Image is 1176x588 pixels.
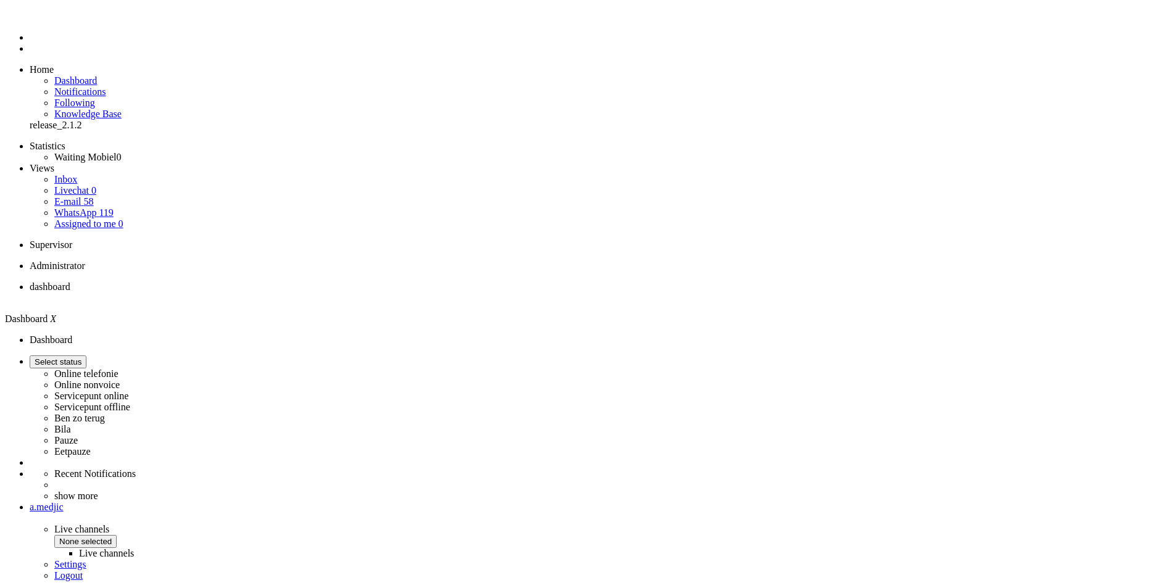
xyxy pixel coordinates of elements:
[50,313,56,324] i: X
[54,196,94,207] a: E-mail 58
[54,570,83,581] a: Logout
[30,281,1171,304] li: Dashboard
[84,196,94,207] span: 58
[5,10,1171,54] ul: Menu
[54,402,130,412] label: Servicepunt offline
[54,109,122,119] span: Knowledge Base
[30,10,51,20] a: Omnidesk
[30,64,1171,75] li: Home menu item
[54,535,117,548] button: None selected
[54,468,1171,479] li: Recent Notifications
[54,207,114,218] a: WhatsApp 119
[30,355,86,368] button: Select status
[54,97,95,108] a: Following
[54,424,71,434] label: Bila
[30,32,1171,43] li: Dashboard menu
[30,43,1171,54] li: Tickets menu
[54,491,98,501] a: show more
[30,334,1171,346] li: Dashboard
[54,368,119,379] label: Online telefonie
[59,537,112,546] span: None selected
[30,163,1171,174] li: Views
[54,559,86,569] a: Settings
[30,292,1171,304] div: Close tab
[99,207,113,218] span: 119
[54,75,97,86] span: Dashboard
[54,185,89,196] span: Livechat
[30,239,1171,251] li: Supervisor
[54,207,96,218] span: WhatsApp
[54,413,105,423] label: Ben zo terug
[54,391,128,401] label: Servicepunt online
[5,64,1171,131] ul: dashboard menu items
[30,260,1171,271] li: Administrator
[30,281,70,292] span: dashboard
[54,86,106,97] span: Notifications
[116,152,121,162] span: 0
[54,379,120,390] label: Online nonvoice
[54,75,97,86] a: Dashboard menu item
[91,185,96,196] span: 0
[30,141,1171,152] li: Statistics
[35,357,81,366] span: Select status
[54,109,122,119] a: Knowledge base
[54,218,123,229] a: Assigned to me 0
[79,548,134,558] label: Live channels
[54,152,121,162] a: Waiting Mobiel
[54,446,91,457] label: Eetpauze
[54,86,106,97] a: Notifications menu item
[30,355,1171,457] li: Select status Online telefonieOnline nonvoiceServicepunt onlineServicepunt offlineBen zo terugBil...
[119,218,123,229] span: 0
[30,502,1171,513] a: a.medjic
[54,218,116,229] span: Assigned to me
[5,313,48,324] span: Dashboard
[54,196,81,207] span: E-mail
[54,524,1171,559] span: Live channels
[54,174,77,184] a: Inbox
[54,435,78,445] label: Pauze
[30,120,81,130] span: release_2.1.2
[54,185,96,196] a: Livechat 0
